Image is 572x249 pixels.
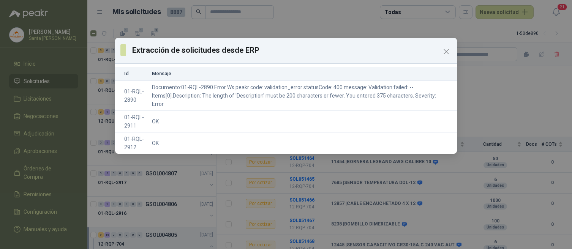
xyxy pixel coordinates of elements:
[149,111,457,132] td: OK
[115,67,149,81] th: Id
[115,81,149,111] td: 01-RQL-2890
[115,111,149,132] td: 01-RQL-2911
[149,81,457,111] td: Documento:01-RQL-2890 Error Ws peakr code: validation_error statusCode: 400 message: Validation f...
[115,132,149,154] td: 01-RQL-2912
[440,46,452,58] button: Close
[149,67,457,81] th: Mensaje
[149,132,457,154] td: OK
[132,44,452,56] h3: Extracción de solicitudes desde ERP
